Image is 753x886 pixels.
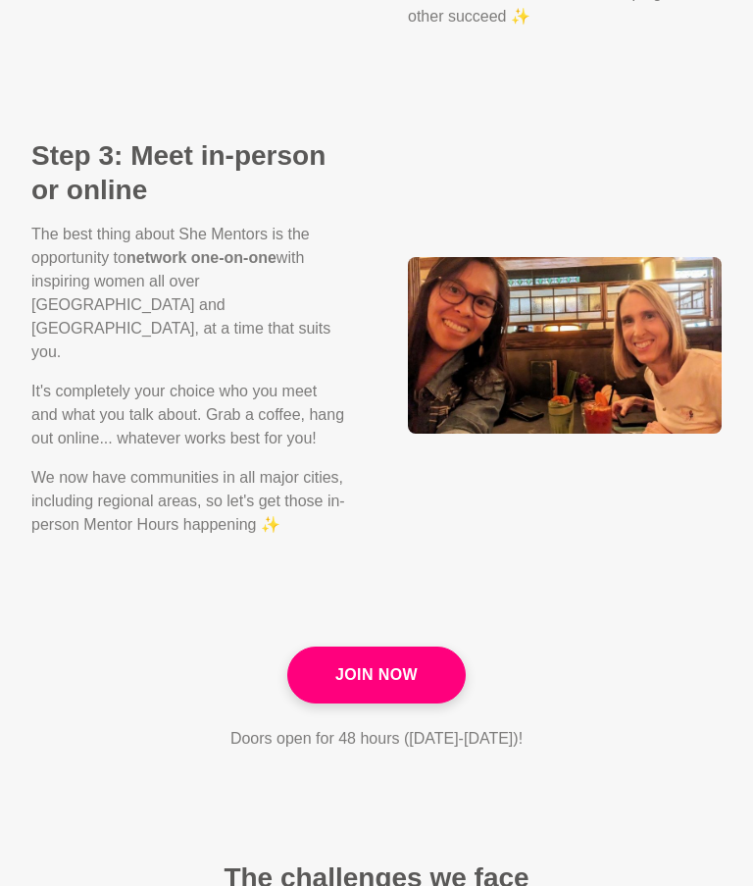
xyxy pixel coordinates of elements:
[126,249,276,266] strong: network one-on-one
[230,727,523,751] p: Doors open for 48 hours ([DATE]-[DATE])!
[31,223,345,364] p: The best thing about She Mentors is the opportunity to with inspiring women all over [GEOGRAPHIC_...
[287,647,466,704] a: Join Now
[408,257,722,434] img: Step 3: Meet in-person or online
[31,380,345,450] p: It's completely your choice who you meet and what you talk about. Grab a coffee, hang out online....
[31,138,345,207] h2: Step 3: Meet in-person or online
[31,466,345,537] p: We now have communities in all major cities, including regional areas, so let's get those in-pers...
